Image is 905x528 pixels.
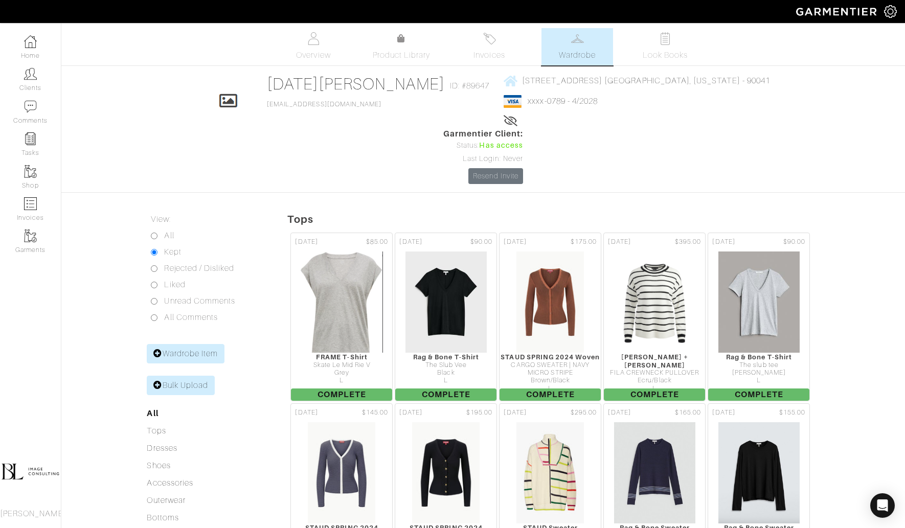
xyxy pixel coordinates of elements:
[291,377,392,384] div: L
[643,49,688,61] span: Look Books
[291,388,392,401] span: Complete
[147,426,166,435] a: Tops
[147,478,193,488] a: Accessories
[500,361,601,377] div: CARGO SWEATER | NAVY MICRO STRIPE
[602,232,707,402] a: [DATE] $395.00 [PERSON_NAME] + [PERSON_NAME] FILA CREWNECK PULLOVER Ecru/Black L Complete
[394,232,498,402] a: [DATE] $90.00 Rag & Bone T-Shirt The Slub Vee Black L Complete
[718,251,800,353] img: tdAsXgrq3QaMhb8oA8ZSuzkz
[164,279,185,291] label: Liked
[500,385,601,393] div: L
[522,76,770,85] span: [STREET_ADDRESS] [GEOGRAPHIC_DATA], [US_STATE] - 90041
[791,3,884,20] img: garmentier-logo-header-white-b43fb05a5012e4ada735d5af1a66efaba907eab6374d6393d1fbf88cb4ef424d.png
[468,168,523,184] a: Resend Invite
[405,251,487,353] img: pTk9JQrxXrTKoeE4rmd9smRW
[571,237,597,247] span: $175.00
[147,461,170,470] a: Shoes
[504,237,526,247] span: [DATE]
[373,49,431,61] span: Product Library
[470,237,492,247] span: $90.00
[614,422,695,524] img: Hu6tJ1nhixsXcXEAMjhvLY4N
[708,369,809,377] div: [PERSON_NAME]
[24,100,37,113] img: comment-icon-a0a6a9ef722e966f86d9cbdc48e553b5cf19dbc54f86b18d962a5391bc8f6eb6.png
[164,295,235,307] label: Unread Comments
[718,422,800,524] img: AsZqPEcJ1jUj7bKcEuM1a9q4
[450,80,490,92] span: ID: #89647
[783,237,805,247] span: $90.00
[267,101,381,108] a: [EMAIL_ADDRESS][DOMAIN_NAME]
[479,140,523,151] span: Has access
[604,377,705,384] div: Ecru/Black
[164,246,181,258] label: Kept
[164,311,218,324] label: All Comments
[300,251,383,353] img: J5VPRdbp8NGPb5uJHxZhUtXc
[443,140,523,151] div: Status:
[604,388,705,401] span: Complete
[362,408,388,418] span: $145.00
[289,232,394,402] a: [DATE] $85.00 FRAME T-Shirt Skate Le Mid Rie V Grey L Complete
[147,408,158,418] a: All
[516,422,584,524] img: SJ5xKFJEW5zd3G3zEa7bDcUB
[483,32,496,45] img: orders-27d20c2124de7fd6de4e0e44c1d41de31381a507db9b33961299e4e07d508b8c.svg
[395,353,496,361] div: Rag & Bone T-Shirt
[164,229,174,242] label: All
[395,369,496,377] div: Black
[307,32,320,45] img: basicinfo-40fd8af6dae0f16599ec9e87c0ef1c0a1fdea2edbe929e3d69a839185d80c458.svg
[559,49,596,61] span: Wardrobe
[629,28,701,65] a: Look Books
[608,408,630,418] span: [DATE]
[498,232,602,402] a: [DATE] $175.00 STAUD SPRING 2024 Woven CARGO SWEATER | NAVY MICRO STRIPE Brown/Black L Complete
[617,251,693,353] img: 7FD2fYZhymaFZDVKAEiSDqF8
[466,408,492,418] span: $195.00
[366,237,388,247] span: $85.00
[395,361,496,369] div: The Slub Vee
[399,408,422,418] span: [DATE]
[779,408,805,418] span: $155.00
[412,422,480,524] img: Lrz8AWBx1WV31hcd6UFVpGZ6
[24,35,37,48] img: dashboard-icon-dbcd8f5a0b271acd01030246c82b418ddd0df26cd7fceb0bd07c9910d44c42f6.png
[164,262,234,274] label: Rejected / Disliked
[267,75,445,93] a: [DATE][PERSON_NAME]
[500,377,601,384] div: Brown/Black
[571,32,584,45] img: wardrobe-487a4870c1b7c33e795ec22d11cfc2ed9d08956e64fb3008fe2437562e282088.svg
[604,385,705,393] div: L
[24,132,37,145] img: reminder-icon-8004d30b9f0a5d33ae49ab947aed9ed385cf756f9e5892f1edd6e32f2345188e.png
[307,422,376,524] img: v864SZPSiJ3mzrtR8F6CoxLF
[147,344,224,363] a: Wardrobe Item
[443,128,523,140] span: Garmentier Client:
[278,28,349,65] a: Overview
[147,376,215,395] a: Bulk Upload
[571,408,597,418] span: $295.00
[712,237,735,247] span: [DATE]
[473,49,505,61] span: Invoices
[291,369,392,377] div: Grey
[24,165,37,178] img: garments-icon-b7da505a4dc4fd61783c78ac3ca0ef83fa9d6f193b1c9dc38574b1d14d53ca28.png
[291,361,392,369] div: Skate Le Mid Rie V
[24,197,37,210] img: orders-icon-0abe47150d42831381b5fb84f609e132dff9fe21cb692f30cb5eec754e2cba89.png
[295,237,318,247] span: [DATE]
[608,237,630,247] span: [DATE]
[151,213,170,225] label: View:
[708,353,809,361] div: Rag & Bone T-Shirt
[528,97,598,106] a: xxxx-0789 - 4/2028
[366,33,437,61] a: Product Library
[24,229,37,242] img: garments-icon-b7da505a4dc4fd61783c78ac3ca0ef83fa9d6f193b1c9dc38574b1d14d53ca28.png
[454,28,525,65] a: Invoices
[147,513,178,522] a: Bottoms
[443,153,523,165] div: Last Login: Never
[147,496,185,505] a: Outerwear
[870,493,895,518] div: Open Intercom Messenger
[399,237,422,247] span: [DATE]
[884,5,897,18] img: gear-icon-white-bd11855cb880d31180b6d7d6211b90ccbf57a29d726f0c71d8c61bd08dd39cc2.png
[395,388,496,401] span: Complete
[708,377,809,384] div: L
[659,32,672,45] img: todo-9ac3debb85659649dc8f770b8b6100bb5dab4b48dedcbae339e5042a72dfd3cc.svg
[516,251,584,353] img: 5Qn8H8fGgrre6x2Y7qak1gED
[500,353,601,361] div: STAUD SPRING 2024 Woven
[395,377,496,384] div: L
[500,388,601,401] span: Complete
[675,408,701,418] span: $165.00
[296,49,330,61] span: Overview
[707,232,811,402] a: [DATE] $90.00 Rag & Bone T-Shirt The slub tee [PERSON_NAME] L Complete
[604,369,705,377] div: FILA CREWNECK PULLOVER
[708,388,809,401] span: Complete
